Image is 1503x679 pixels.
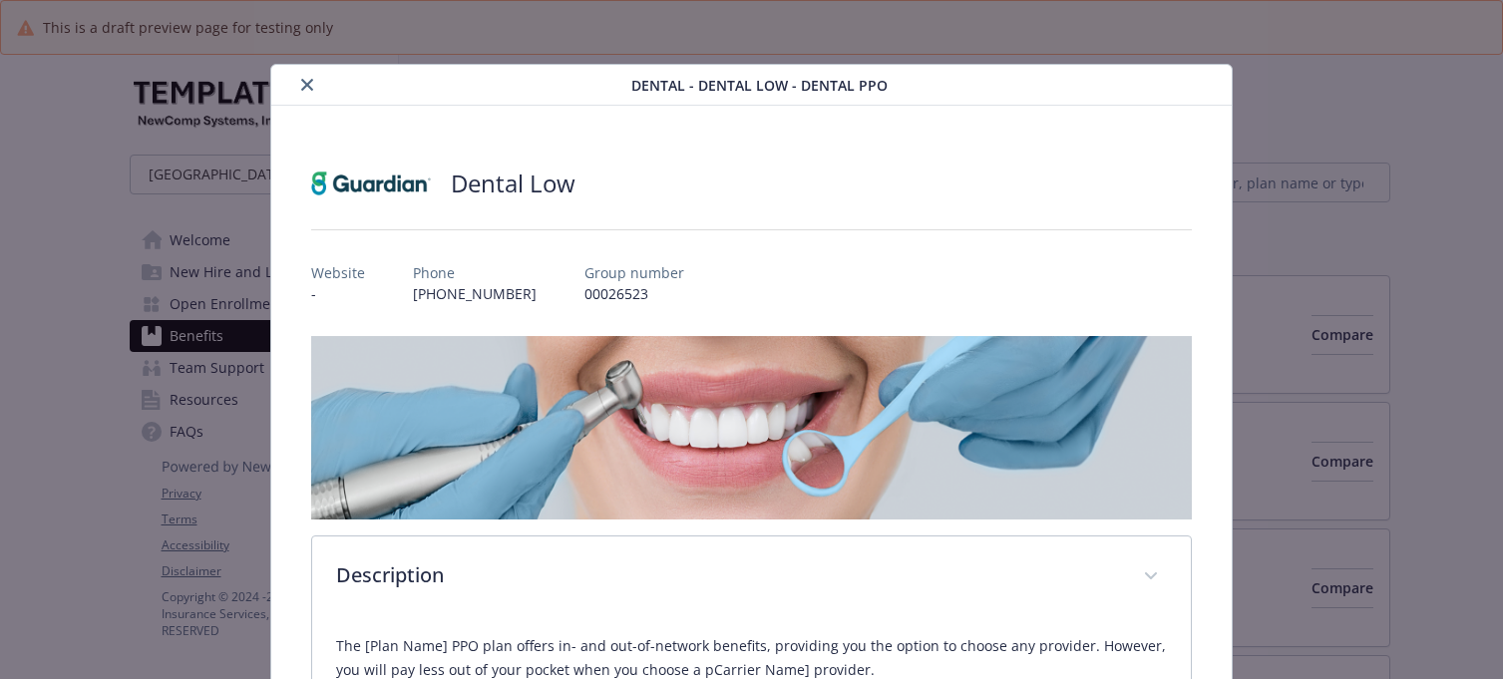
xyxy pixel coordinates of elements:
p: 00026523 [584,283,684,304]
h2: Dental Low [451,167,575,200]
p: Website [311,262,365,283]
img: Guardian [311,154,431,213]
p: Group number [584,262,684,283]
p: [PHONE_NUMBER] [413,283,537,304]
img: banner [311,336,1191,519]
button: close [295,73,319,97]
div: Description [312,536,1190,618]
p: Description [336,560,1118,590]
p: Phone [413,262,537,283]
span: Dental - Dental Low - Dental PPO [631,75,888,96]
p: - [311,283,365,304]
